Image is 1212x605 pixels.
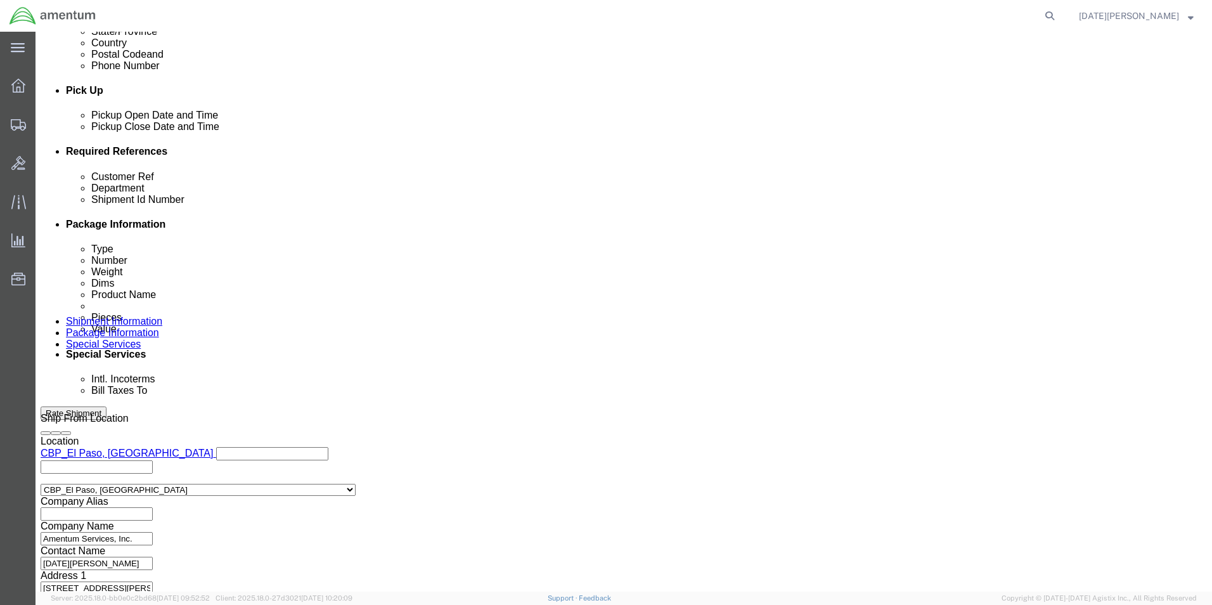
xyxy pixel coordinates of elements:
[35,32,1212,592] iframe: FS Legacy Container
[1002,593,1197,604] span: Copyright © [DATE]-[DATE] Agistix Inc., All Rights Reserved
[548,594,579,602] a: Support
[1078,8,1194,23] button: [DATE][PERSON_NAME]
[157,594,210,602] span: [DATE] 09:52:52
[1079,9,1179,23] span: Noel Arrieta
[579,594,611,602] a: Feedback
[51,594,210,602] span: Server: 2025.18.0-bb0e0c2bd68
[301,594,352,602] span: [DATE] 10:20:09
[9,6,96,25] img: logo
[216,594,352,602] span: Client: 2025.18.0-27d3021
